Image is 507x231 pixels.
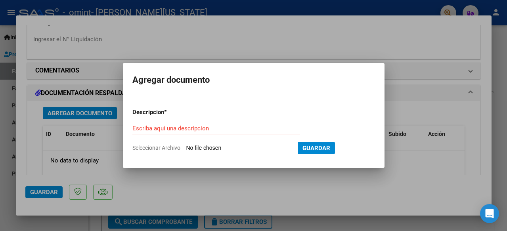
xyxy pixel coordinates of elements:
[302,145,330,152] span: Guardar
[298,142,335,154] button: Guardar
[480,204,499,223] div: Open Intercom Messenger
[132,108,205,117] p: Descripcion
[132,73,375,88] h2: Agregar documento
[132,145,180,151] span: Seleccionar Archivo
